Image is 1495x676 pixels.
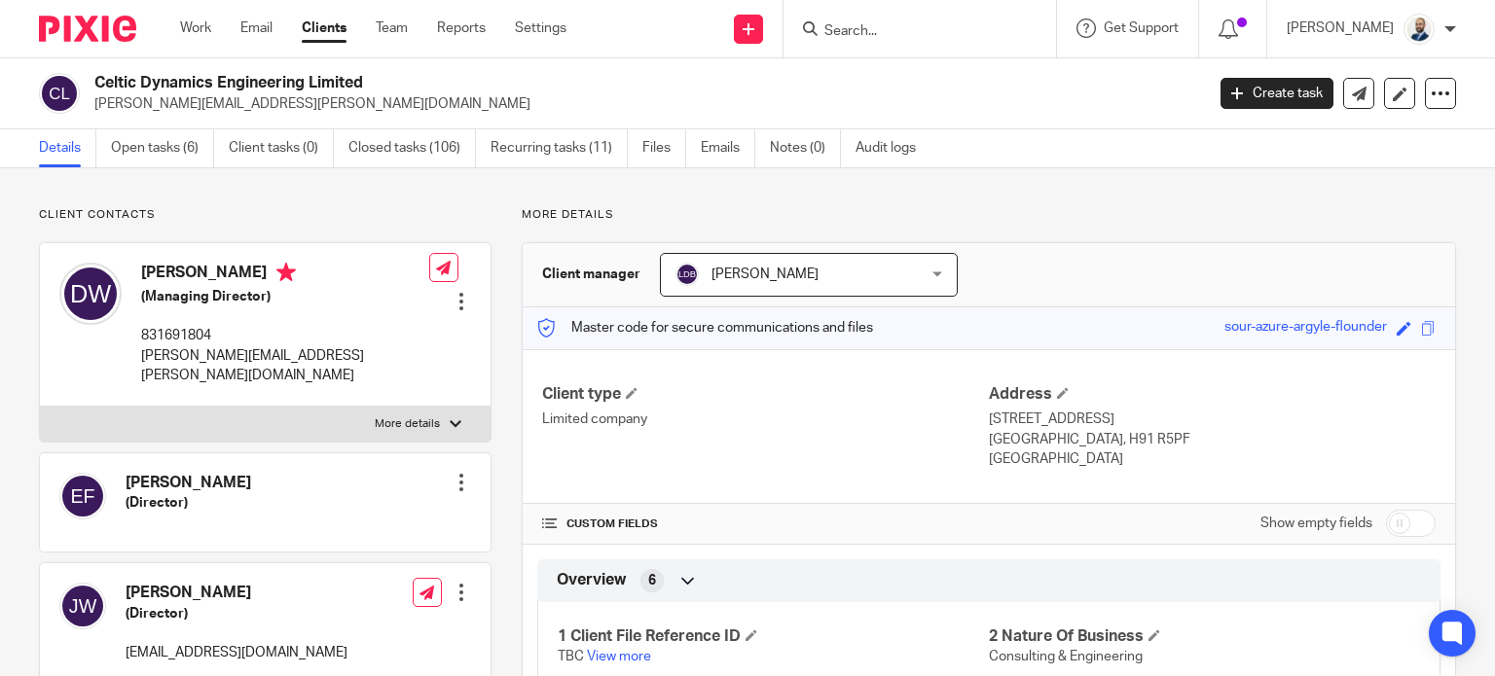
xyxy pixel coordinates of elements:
[522,207,1456,223] p: More details
[126,473,251,493] h4: [PERSON_NAME]
[240,18,273,38] a: Email
[542,409,989,429] p: Limited company
[126,583,347,603] h4: [PERSON_NAME]
[856,129,930,167] a: Audit logs
[1104,21,1179,35] span: Get Support
[557,570,626,590] span: Overview
[276,263,296,282] i: Primary
[989,449,1436,469] p: [GEOGRAPHIC_DATA]
[989,650,1143,663] span: Consulting & Engineering
[989,409,1436,429] p: [STREET_ADDRESS]
[537,318,873,338] p: Master code for secure communications and files
[126,643,347,662] p: [EMAIL_ADDRESS][DOMAIN_NAME]
[375,416,440,432] p: More details
[542,384,989,405] h4: Client type
[302,18,346,38] a: Clients
[141,326,429,345] p: 831691804
[59,583,106,629] img: svg%3E
[675,263,699,286] img: svg%3E
[39,73,80,114] img: svg%3E
[642,129,686,167] a: Files
[141,263,429,287] h4: [PERSON_NAME]
[770,129,841,167] a: Notes (0)
[376,18,408,38] a: Team
[39,129,96,167] a: Details
[491,129,628,167] a: Recurring tasks (11)
[989,626,1420,647] h4: 2 Nature Of Business
[1404,14,1435,45] img: Mark%20LI%20profiler.png
[229,129,334,167] a: Client tasks (0)
[711,267,819,281] span: [PERSON_NAME]
[822,23,998,41] input: Search
[558,626,989,647] h4: 1 Client File Reference ID
[180,18,211,38] a: Work
[542,516,989,532] h4: CUSTOM FIELDS
[94,73,972,93] h2: Celtic Dynamics Engineering Limited
[126,493,251,513] h5: (Director)
[648,571,656,590] span: 6
[126,604,347,623] h5: (Director)
[141,287,429,306] h5: (Managing Director)
[989,430,1436,449] p: [GEOGRAPHIC_DATA], H91 R5PF
[1260,514,1372,533] label: Show empty fields
[59,473,106,519] img: svg%3E
[437,18,486,38] a: Reports
[542,265,640,284] h3: Client manager
[1287,18,1394,38] p: [PERSON_NAME]
[59,263,122,325] img: svg%3E
[111,129,214,167] a: Open tasks (6)
[1224,317,1387,339] div: sour-azure-argyle-flounder
[558,650,584,663] span: TBC
[587,650,651,663] a: View more
[39,207,492,223] p: Client contacts
[141,346,429,386] p: [PERSON_NAME][EMAIL_ADDRESS][PERSON_NAME][DOMAIN_NAME]
[348,129,476,167] a: Closed tasks (106)
[515,18,566,38] a: Settings
[39,16,136,42] img: Pixie
[94,94,1191,114] p: [PERSON_NAME][EMAIL_ADDRESS][PERSON_NAME][DOMAIN_NAME]
[701,129,755,167] a: Emails
[989,384,1436,405] h4: Address
[1221,78,1333,109] a: Create task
